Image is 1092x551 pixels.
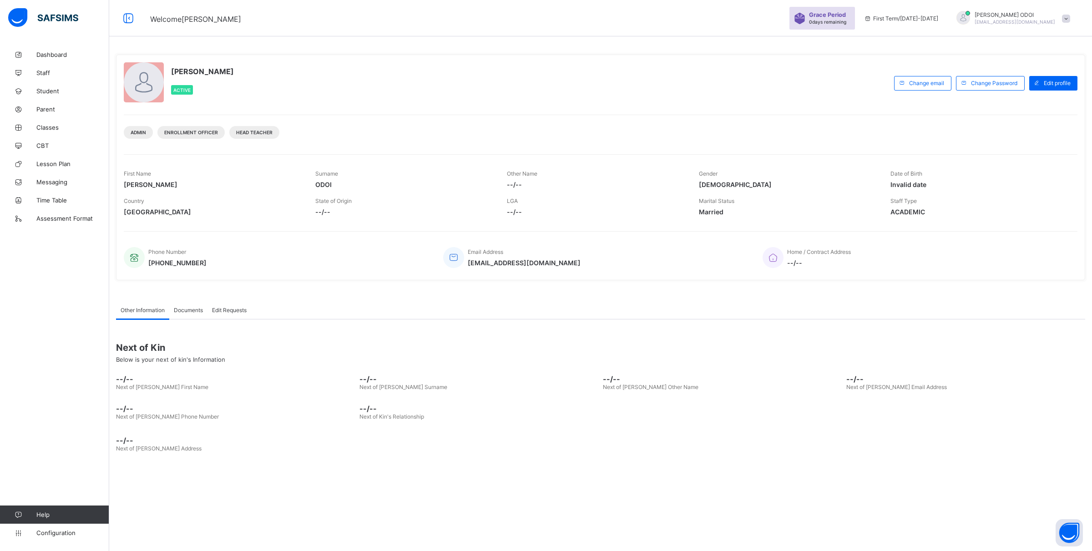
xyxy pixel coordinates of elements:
[116,445,202,452] span: Next of [PERSON_NAME] Address
[909,80,944,86] span: Change email
[124,170,151,177] span: First Name
[116,384,208,390] span: Next of [PERSON_NAME] First Name
[36,529,109,536] span: Configuration
[116,413,219,420] span: Next of [PERSON_NAME] Phone Number
[699,208,877,216] span: Married
[148,248,186,255] span: Phone Number
[116,436,1085,445] span: --/--
[36,197,109,204] span: Time Table
[36,178,109,186] span: Messaging
[864,15,938,22] span: session/term information
[36,160,109,167] span: Lesson Plan
[212,307,247,313] span: Edit Requests
[890,208,1068,216] span: ACADEMIC
[359,374,598,384] span: --/--
[468,248,503,255] span: Email Address
[116,356,225,363] span: Below is your next of kin's Information
[468,259,581,267] span: [EMAIL_ADDRESS][DOMAIN_NAME]
[1044,80,1071,86] span: Edit profile
[315,197,352,204] span: State of Origin
[699,170,718,177] span: Gender
[809,19,846,25] span: 0 days remaining
[36,511,109,518] span: Help
[164,130,218,135] span: Enrollment Officer
[116,374,355,384] span: --/--
[890,197,917,204] span: Staff Type
[36,215,109,222] span: Assessment Format
[36,51,109,58] span: Dashboard
[975,11,1055,18] span: [PERSON_NAME] ODOI
[787,259,851,267] span: --/--
[116,342,1085,353] span: Next of Kin
[148,259,207,267] span: [PHONE_NUMBER]
[359,384,447,390] span: Next of [PERSON_NAME] Surname
[36,142,109,149] span: CBT
[36,124,109,131] span: Classes
[174,307,203,313] span: Documents
[359,413,424,420] span: Next of Kin's Relationship
[124,208,302,216] span: [GEOGRAPHIC_DATA]
[36,87,109,95] span: Student
[699,197,734,204] span: Marital Status
[36,69,109,76] span: Staff
[787,248,851,255] span: Home / Contract Address
[36,106,109,113] span: Parent
[116,404,355,413] span: --/--
[846,374,1085,384] span: --/--
[794,13,805,24] img: sticker-purple.71386a28dfed39d6af7621340158ba97.svg
[315,170,338,177] span: Surname
[171,67,234,76] span: [PERSON_NAME]
[507,197,518,204] span: LGA
[947,11,1075,26] div: EMMANUELODOI
[8,8,78,27] img: safsims
[975,19,1055,25] span: [EMAIL_ADDRESS][DOMAIN_NAME]
[699,181,877,188] span: [DEMOGRAPHIC_DATA]
[603,384,698,390] span: Next of [PERSON_NAME] Other Name
[121,307,165,313] span: Other Information
[131,130,146,135] span: Admin
[890,170,922,177] span: Date of Birth
[507,181,685,188] span: --/--
[507,208,685,216] span: --/--
[971,80,1017,86] span: Change Password
[1056,519,1083,546] button: Open asap
[236,130,273,135] span: Head Teacher
[809,11,846,18] span: Grace Period
[315,208,493,216] span: --/--
[150,15,241,24] span: Welcome [PERSON_NAME]
[359,404,598,413] span: --/--
[173,87,191,93] span: Active
[507,170,537,177] span: Other Name
[124,197,144,204] span: Country
[603,374,842,384] span: --/--
[124,181,302,188] span: [PERSON_NAME]
[846,384,947,390] span: Next of [PERSON_NAME] Email Address
[890,181,1068,188] span: Invalid date
[315,181,493,188] span: ODOI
